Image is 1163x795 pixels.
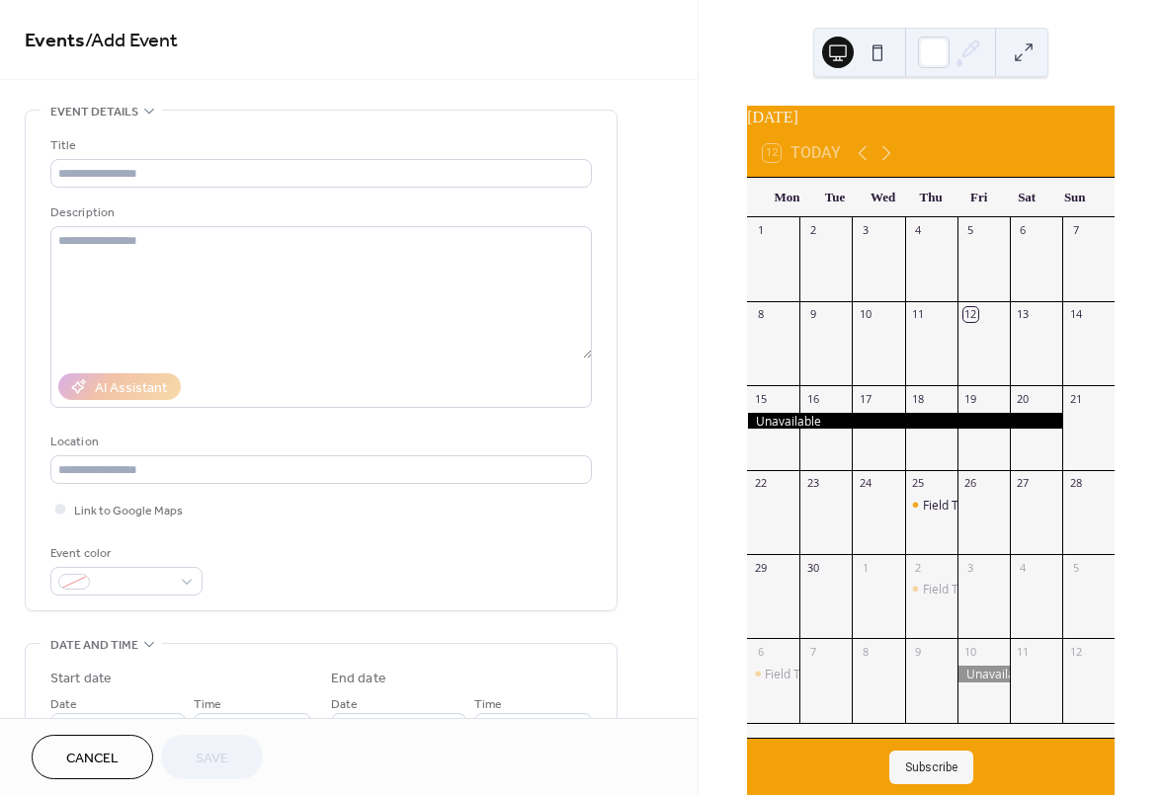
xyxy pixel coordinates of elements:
[753,560,768,575] div: 29
[911,307,926,322] div: 11
[753,476,768,491] div: 22
[474,694,502,715] span: Time
[963,307,978,322] div: 12
[905,581,957,597] div: Field Trip Reservation
[805,223,820,238] div: 2
[50,432,588,452] div: Location
[1016,644,1031,659] div: 11
[905,497,957,514] div: Field Trip Reservation
[805,476,820,491] div: 23
[765,666,882,682] div: Field Trip Reservation
[1016,560,1031,575] div: 4
[911,476,926,491] div: 25
[85,22,178,60] span: / Add Event
[963,223,978,238] div: 5
[747,666,799,682] div: Field Trip Reservation
[50,102,138,122] span: Event details
[747,413,1062,430] div: Unavailable
[50,202,588,223] div: Description
[1068,391,1083,406] div: 21
[858,644,872,659] div: 8
[1016,476,1031,491] div: 27
[763,178,811,217] div: Mon
[1068,307,1083,322] div: 14
[811,178,860,217] div: Tue
[907,178,955,217] div: Thu
[1068,560,1083,575] div: 5
[194,694,221,715] span: Time
[923,497,1040,514] div: Field Trip Reservation
[331,669,386,689] div: End date
[66,749,119,769] span: Cancel
[859,178,907,217] div: Wed
[923,581,1040,597] div: Field Trip Reservation
[1068,223,1083,238] div: 7
[858,560,872,575] div: 1
[1016,307,1031,322] div: 13
[805,560,820,575] div: 30
[74,501,183,521] span: Link to Google Maps
[805,391,820,406] div: 16
[963,391,978,406] div: 19
[1050,178,1099,217] div: Sun
[50,635,138,656] span: Date and time
[50,694,77,715] span: Date
[1016,391,1031,406] div: 20
[858,307,872,322] div: 10
[805,644,820,659] div: 7
[753,644,768,659] div: 6
[957,666,1010,682] div: Unavailable
[858,223,872,238] div: 3
[50,669,112,689] div: Start date
[1003,178,1051,217] div: Sat
[911,644,926,659] div: 9
[805,307,820,322] div: 9
[753,307,768,322] div: 8
[858,391,872,406] div: 17
[25,22,85,60] a: Events
[753,391,768,406] div: 15
[911,223,926,238] div: 4
[963,560,978,575] div: 3
[858,476,872,491] div: 24
[1068,644,1083,659] div: 12
[32,735,153,779] button: Cancel
[753,223,768,238] div: 1
[1068,476,1083,491] div: 28
[911,391,926,406] div: 18
[963,476,978,491] div: 26
[911,560,926,575] div: 2
[955,178,1003,217] div: Fri
[50,135,588,156] div: Title
[963,644,978,659] div: 10
[1016,223,1031,238] div: 6
[889,751,973,784] button: Subscribe
[331,694,358,715] span: Date
[50,543,199,564] div: Event color
[747,106,1115,129] div: [DATE]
